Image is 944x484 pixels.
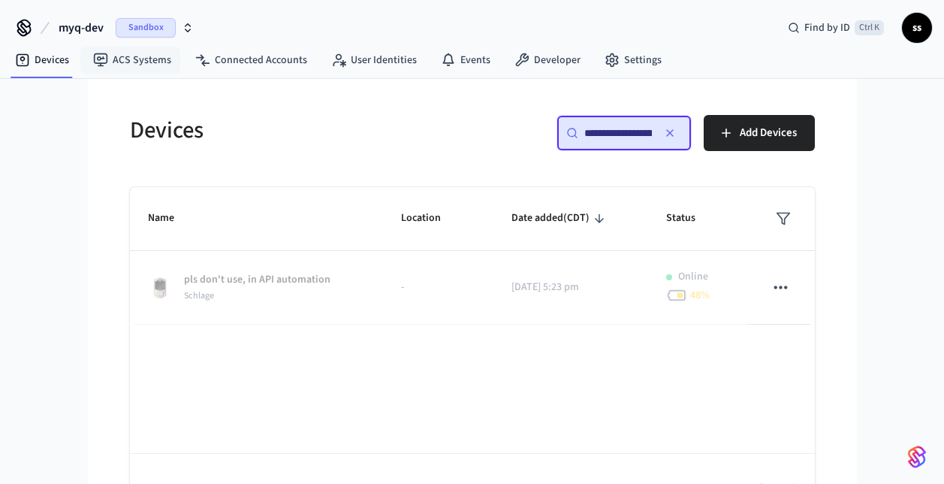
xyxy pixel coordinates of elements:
[116,18,176,38] span: Sandbox
[148,207,194,230] span: Name
[183,47,319,74] a: Connected Accounts
[184,272,330,288] p: pls don't use, in API automation
[511,280,630,295] p: [DATE] 5:23 pm
[903,14,930,41] span: ss
[130,187,815,325] table: sticky table
[184,289,214,302] span: Schlage
[401,280,475,295] p: -
[429,47,502,74] a: Events
[804,20,850,35] span: Find by ID
[704,115,815,151] button: Add Devices
[511,207,609,230] span: Date added(CDT)
[776,14,896,41] div: Find by IDCtrl K
[740,123,797,143] span: Add Devices
[908,445,926,469] img: SeamLogoGradient.69752ec5.svg
[902,13,932,43] button: ss
[130,115,463,146] h5: Devices
[3,47,81,74] a: Devices
[81,47,183,74] a: ACS Systems
[319,47,429,74] a: User Identities
[401,207,460,230] span: Location
[59,19,104,37] span: myq-dev
[690,288,710,303] span: 48 %
[855,20,884,35] span: Ctrl K
[666,207,715,230] span: Status
[502,47,593,74] a: Developer
[593,47,674,74] a: Settings
[148,276,172,300] img: Schlage Sense Smart Deadbolt with Camelot Trim, Front
[678,269,708,285] p: Online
